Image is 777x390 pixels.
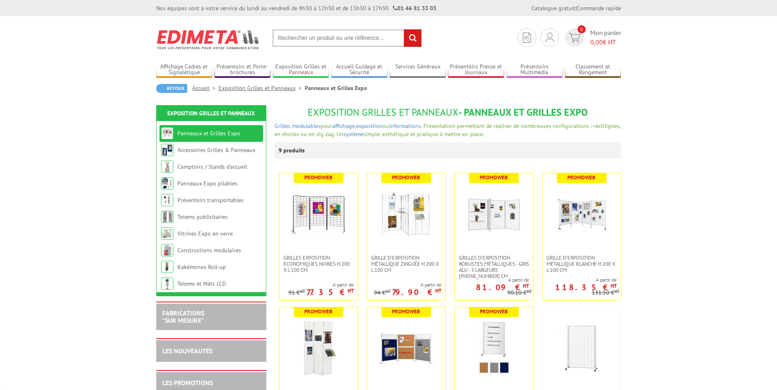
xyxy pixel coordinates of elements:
a: Accueil [192,84,219,92]
a: Présentoirs Multimédia [507,63,563,77]
a: Accessoires Grilles & Panneaux [177,146,255,154]
p: 9 produits [279,142,309,159]
a: Totems publicitaires [177,213,228,220]
a: Exposition Grilles et Panneaux [273,63,329,77]
b: Promoweb [567,174,595,181]
a: Totems et Mâts LCD [177,280,226,287]
img: Totems publicitaires [161,211,173,223]
img: Comptoirs / Stands d'accueil [161,161,173,173]
p: 118.35 € [555,285,617,290]
a: système [343,130,363,138]
img: Grilles d'exposition robustes métalliques - gris alu - 3 largeurs 70-100-120 cm [465,185,522,242]
a: Constructions modulaires [177,247,241,254]
span: A partir de [288,282,354,288]
a: Affichage Cadres et Signalétique [156,63,213,77]
a: Commande rapide [577,4,621,12]
span: pour , ou . Présentation permettant de réaliser de nombreuses configurations : rectilignes, en ét... [274,122,620,138]
a: Présentoirs et Porte-brochures [215,63,271,77]
a: FABRICATIONS"Sur Mesure" [162,309,204,324]
a: Kakémonos Roll-up [177,263,226,271]
li: Panneaux et Grilles Expo [305,84,367,92]
a: Services Généraux [390,63,446,77]
span: Grilles d'exposition robustes métalliques - gris alu - 3 largeurs [PHONE_NUMBER] cm [459,255,529,279]
p: 77.35 € [306,290,354,295]
img: Vitrines Expo en verre [161,227,173,240]
p: 81.09 € [476,285,529,290]
span: A partir de [542,277,617,283]
sup: HT [385,288,391,294]
img: Grilles Exposition Economiques Noires H 200 x L 100 cm [290,185,347,242]
img: Présentoirs transportables [161,194,173,206]
p: 94 € [374,290,391,296]
a: informations [389,122,421,130]
img: devis rapide [523,33,531,43]
strong: 01 46 81 33 03 [393,4,436,12]
img: Panneaux et Grilles Expo [161,127,173,139]
div: | [531,4,621,12]
a: LES NOUVEAUTÉS [162,347,213,355]
span: 0,00 [590,38,603,46]
a: Présentoirs transportables [177,196,244,204]
a: Accueil Guidage et Sécurité [331,63,387,77]
img: Grille d'exposition métallique blanche H 200 x L 100 cm [553,185,610,242]
span: A partir de [455,277,529,283]
span: Exposition Grilles et Panneaux [308,106,458,119]
span: € HT [590,37,621,47]
a: Grilles [274,122,290,130]
a: Panneaux et Grilles Expo [177,130,240,137]
p: 79.90 € [392,290,441,295]
a: Vitrines Expo en verre [177,230,233,237]
a: Retour [156,84,187,93]
img: Kakémonos Roll-up [161,261,173,273]
b: Promoweb [304,308,332,315]
input: Rechercher un produit ou une référence... [272,29,422,47]
a: Comptoirs / Stands d'accueil [177,163,247,170]
sup: HT [523,282,529,289]
a: Catalogue gratuit [531,4,576,12]
img: Panneaux Affichage et Ecriture Mobiles - finitions liège punaisable, feutrine gris clair ou bleue... [465,319,522,377]
a: Grille d'exposition métallique Zinguée H 200 x L 100 cm [367,255,445,273]
img: Grille d'exposition métallique Zinguée H 200 x L 100 cm [378,185,435,242]
span: 0 [578,25,586,33]
img: Grille d'exposition économique blanche, fixation murale, paravent ou sur pied [290,319,347,377]
p: 90.10 € [507,290,532,296]
b: Promoweb [480,174,508,181]
img: Totems et Mâts LCD [161,278,173,290]
sup: HT [435,287,441,294]
sup: HT [527,288,532,294]
span: Grille d'exposition métallique Zinguée H 200 x L 100 cm [371,255,441,273]
img: Accessoires Grilles & Panneaux [161,144,173,156]
span: Mon panier [590,28,621,47]
img: Constructions modulaires [161,244,173,256]
a: Grilles d'exposition robustes métalliques - gris alu - 3 largeurs [PHONE_NUMBER] cm [455,255,533,279]
a: affichage [332,122,355,130]
b: Promoweb [480,308,508,315]
a: Présentoirs Presse et Journaux [448,63,504,77]
p: 91 € [288,290,305,296]
p: 131.50 € [592,290,620,296]
img: devis rapide [569,33,580,42]
b: Promoweb [304,174,332,181]
sup: HT [611,282,617,289]
b: Promoweb [392,174,420,181]
img: Panneaux & Grilles modulables - liège, feutrine grise ou bleue, blanc laqué ou gris alu [378,319,435,377]
img: Panneaux Exposition Grilles mobiles sur roulettes - gris clair [553,319,610,377]
img: Panneaux Expo pliables [161,177,173,189]
a: Grille d'exposition métallique blanche H 200 x L 100 cm [542,255,621,273]
img: devis rapide [545,33,554,42]
a: LES PROMOTIONS [162,379,213,387]
span: Grille d'exposition métallique blanche H 200 x L 100 cm [547,255,617,273]
input: rechercher [404,29,421,47]
span: A partir de [374,282,441,288]
b: Promoweb [392,308,420,315]
sup: HT [614,288,620,294]
a: Panneaux Expo pliables [177,180,237,187]
a: modulables [292,122,321,130]
a: Classement et Rangement [565,63,621,77]
span: Grilles Exposition Economiques Noires H 200 x L 100 cm [283,255,354,273]
sup: HT [300,288,305,294]
a: Exposition Grilles et Panneaux [219,84,305,92]
sup: HT [348,287,354,294]
div: Nos équipes sont à votre service du lundi au vendredi de 8h30 à 12h30 et de 13h30 à 17h30 [156,4,436,12]
a: Exposition Grilles et Panneaux [167,110,255,117]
